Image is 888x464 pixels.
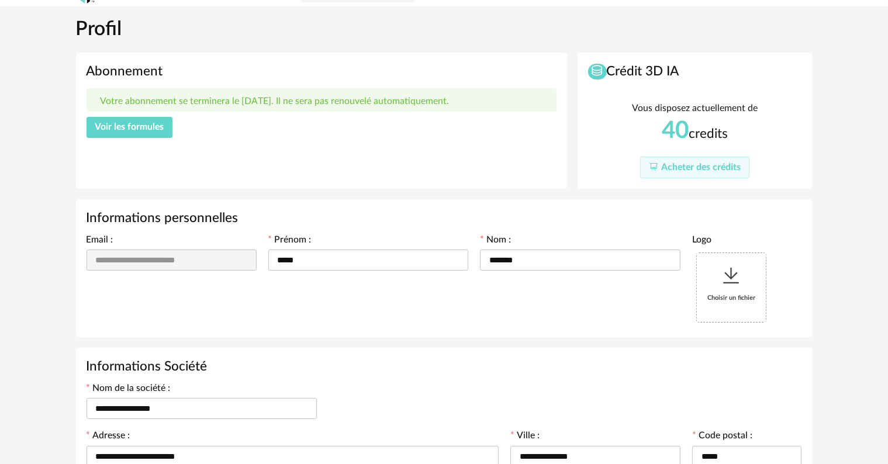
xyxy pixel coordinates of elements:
label: Adresse : [87,431,130,443]
label: Ville : [510,431,540,443]
div: credits [662,117,728,144]
label: Prénom : [268,236,312,247]
label: Nom de la société : [87,384,171,396]
span: 40 [662,119,689,143]
h1: Profil [76,17,813,43]
button: Acheter des crédits [640,157,749,178]
label: Code postal : [692,431,752,443]
div: Choisir un fichier [697,253,766,322]
h3: Informations personnelles [87,210,802,227]
label: Logo [692,236,711,247]
label: Nom : [480,236,511,247]
h3: Abonnement [87,63,557,80]
span: Voir les formules [95,122,164,131]
h3: Crédit 3D IA [588,63,802,80]
button: Voir les formules [87,117,173,138]
span: Acheter des crédits [661,162,741,172]
p: Votre abonnement se terminera le [DATE]. Il ne sera pas renouvelé automatiquement. [101,96,450,107]
h3: Informations Société [87,358,802,375]
div: Vous disposez actuellement de [632,102,758,115]
label: Email : [87,236,113,247]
